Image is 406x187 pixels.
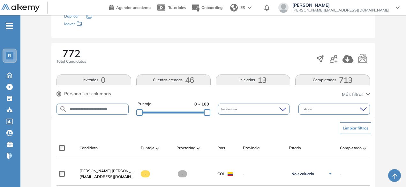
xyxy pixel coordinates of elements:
span: Estado [289,145,301,151]
span: No evaluado [291,171,314,176]
div: Mover [64,19,128,30]
span: 772 [62,48,80,58]
span: - [340,171,342,177]
i: - [6,25,13,27]
a: [PERSON_NAME] [PERSON_NAME] [79,168,136,174]
button: Completadas713 [295,74,370,85]
span: Puntaje [141,145,154,151]
button: Más filtros [342,91,370,98]
button: Iniciadas13 [216,74,290,85]
span: Personalizar columnas [64,90,111,97]
span: Más filtros [342,91,364,98]
span: Total Candidatos [56,58,86,64]
div: Incidencias [218,104,289,115]
span: Onboarding [201,5,222,10]
span: ES [240,5,245,11]
span: País [217,145,225,151]
span: [EMAIL_ADDRESS][DOMAIN_NAME] [79,174,136,180]
img: world [230,4,238,12]
span: Candidato [79,145,98,151]
span: Estado [302,107,313,112]
img: Ícono de flecha [328,172,332,176]
span: - [243,171,284,177]
span: R [8,53,11,58]
span: COL [217,171,225,177]
span: - [141,170,150,177]
span: Proctoring [177,145,195,151]
button: Cuentas creadas46 [136,74,211,85]
span: 0 - 100 [194,101,209,107]
span: Tutoriales [168,5,186,10]
img: [missing "en.ARROW_ALT" translation] [156,147,159,149]
span: Agendar una demo [116,5,151,10]
span: Puntaje [138,101,151,107]
img: [missing "en.ARROW_ALT" translation] [363,147,366,149]
img: SEARCH_ALT [59,105,67,113]
span: [PERSON_NAME][EMAIL_ADDRESS][DOMAIN_NAME] [292,8,389,13]
span: [PERSON_NAME] [PERSON_NAME] [79,168,143,173]
span: Completado [340,145,362,151]
span: Provincia [243,145,259,151]
span: Duplicar [64,14,79,19]
button: Invitados0 [56,74,131,85]
img: arrow [248,6,252,9]
button: Onboarding [191,1,222,15]
span: - [178,170,187,177]
button: Limpiar filtros [340,122,371,134]
span: Incidencias [221,107,239,112]
a: Agendar una demo [109,3,151,11]
span: [PERSON_NAME] [292,3,389,8]
button: Personalizar columnas [56,90,111,97]
img: COL [228,172,233,176]
img: Logo [1,4,40,12]
div: Estado [298,104,370,115]
img: [missing "en.ARROW_ALT" translation] [197,147,200,149]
